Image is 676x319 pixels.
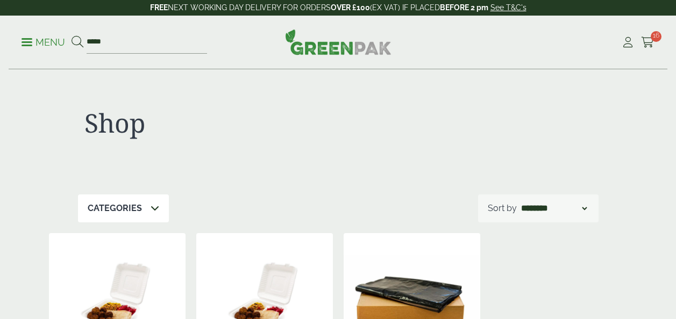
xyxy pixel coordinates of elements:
a: Menu [22,36,65,47]
img: GreenPak Supplies [285,29,392,55]
i: My Account [621,37,635,48]
strong: OVER £100 [331,3,370,12]
i: Cart [641,37,654,48]
h1: Shop [84,107,332,139]
a: 16 [641,34,654,50]
p: Categories [88,202,142,215]
strong: BEFORE 2 pm [440,3,488,12]
a: See T&C's [490,3,526,12]
span: 16 [651,31,661,42]
strong: FREE [150,3,168,12]
p: Menu [22,36,65,49]
select: Shop order [519,202,589,215]
p: Sort by [488,202,517,215]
